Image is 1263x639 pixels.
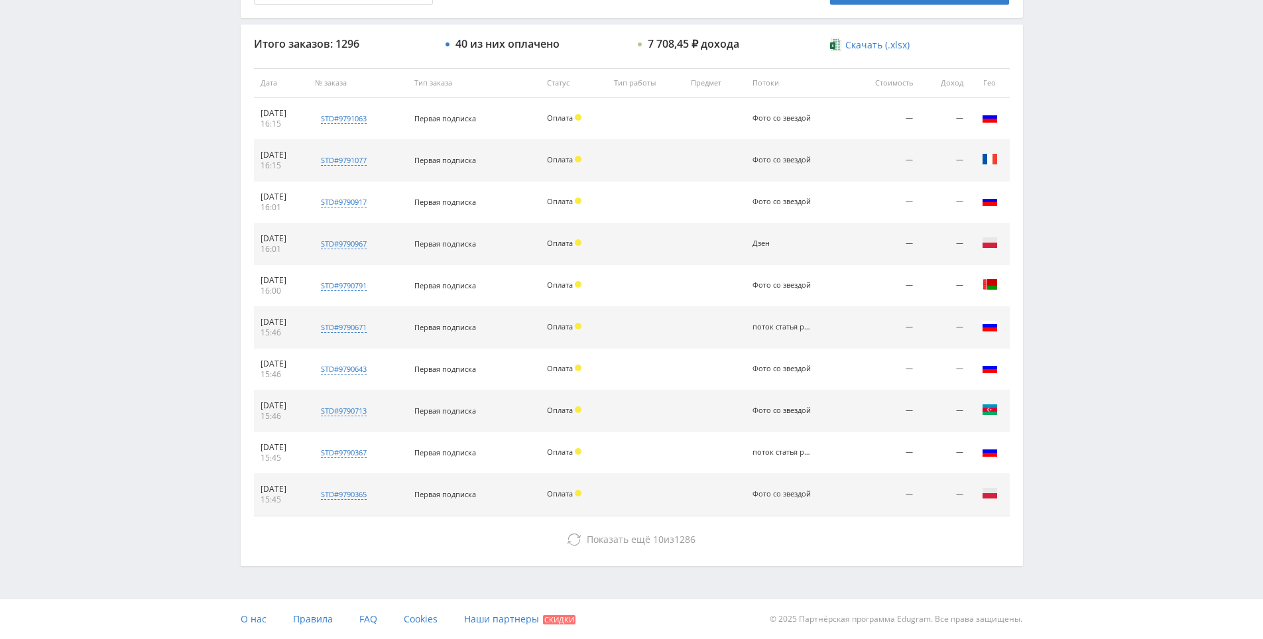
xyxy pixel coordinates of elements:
[543,615,575,624] span: Скидки
[293,599,333,639] a: Правила
[404,599,438,639] a: Cookies
[464,612,539,625] span: Наши партнеры
[359,599,377,639] a: FAQ
[464,599,575,639] a: Наши партнеры Скидки
[359,612,377,625] span: FAQ
[638,599,1022,639] div: © 2025 Партнёрская программа Edugram. Все права защищены.
[241,612,267,625] span: О нас
[241,599,267,639] a: О нас
[404,612,438,625] span: Cookies
[293,612,333,625] span: Правила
